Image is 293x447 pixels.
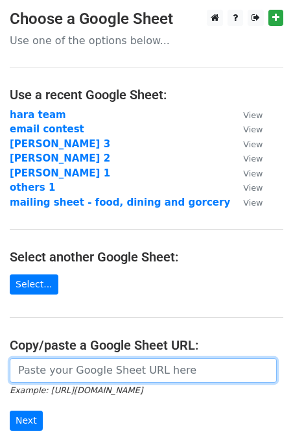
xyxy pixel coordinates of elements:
[10,138,110,150] a: [PERSON_NAME] 3
[230,197,263,208] a: View
[10,123,84,135] a: email contest
[10,182,55,193] a: others 1
[230,167,263,179] a: View
[10,109,66,121] a: hara team
[10,152,110,164] a: [PERSON_NAME] 2
[230,138,263,150] a: View
[243,183,263,193] small: View
[10,167,110,179] a: [PERSON_NAME] 1
[230,109,263,121] a: View
[230,182,263,193] a: View
[10,87,283,103] h4: Use a recent Google Sheet:
[10,411,43,431] input: Next
[10,385,143,395] small: Example: [URL][DOMAIN_NAME]
[243,154,263,163] small: View
[10,358,277,383] input: Paste your Google Sheet URL here
[10,197,230,208] a: mailing sheet - food, dining and gorcery
[243,125,263,134] small: View
[243,110,263,120] small: View
[10,34,283,47] p: Use one of the options below...
[228,385,293,447] iframe: Chat Widget
[10,10,283,29] h3: Choose a Google Sheet
[243,139,263,149] small: View
[243,169,263,178] small: View
[10,274,58,295] a: Select...
[10,337,283,353] h4: Copy/paste a Google Sheet URL:
[10,249,283,265] h4: Select another Google Sheet:
[230,123,263,135] a: View
[230,152,263,164] a: View
[243,198,263,208] small: View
